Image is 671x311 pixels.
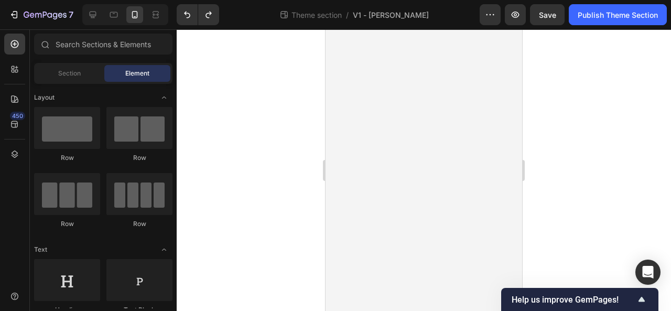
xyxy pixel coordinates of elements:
span: Save [539,10,556,19]
button: Show survey - Help us improve GemPages! [512,293,648,306]
span: Toggle open [156,241,172,258]
div: 450 [10,112,25,120]
input: Search Sections & Elements [34,34,172,55]
span: Theme section [289,9,344,20]
span: Text [34,245,47,254]
span: Toggle open [156,89,172,106]
span: Section [58,69,81,78]
button: Save [530,4,565,25]
div: Row [106,153,172,163]
span: / [346,9,349,20]
div: Open Intercom Messenger [635,260,661,285]
iframe: Design area [326,29,522,311]
div: Undo/Redo [177,4,219,25]
div: Row [106,219,172,229]
span: Layout [34,93,55,102]
p: 7 [69,8,73,21]
div: Row [34,219,100,229]
div: Publish Theme Section [578,9,658,20]
button: 7 [4,4,78,25]
div: Row [34,153,100,163]
span: Element [125,69,149,78]
button: Publish Theme Section [569,4,667,25]
span: Help us improve GemPages! [512,295,635,305]
span: V1 - [PERSON_NAME] [353,9,429,20]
